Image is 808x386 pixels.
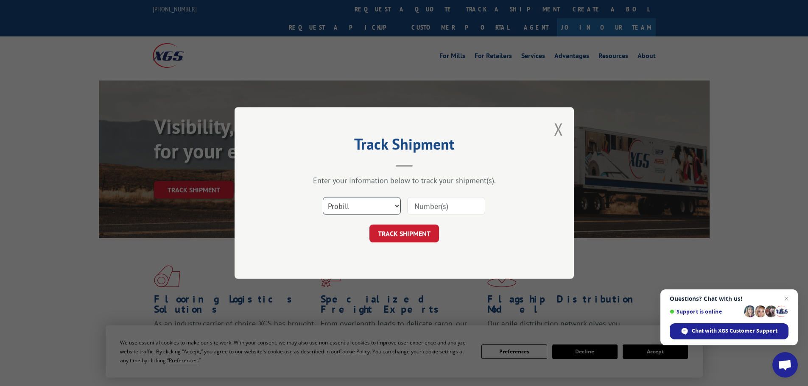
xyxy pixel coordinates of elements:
[781,294,791,304] span: Close chat
[670,308,741,315] span: Support is online
[277,175,531,185] div: Enter your information below to track your shipment(s).
[692,327,777,335] span: Chat with XGS Customer Support
[670,295,788,302] span: Questions? Chat with us!
[407,197,485,215] input: Number(s)
[369,225,439,242] button: TRACK SHIPMENT
[277,138,531,154] h2: Track Shipment
[554,118,563,140] button: Close modal
[772,352,798,378] div: Open chat
[670,323,788,339] div: Chat with XGS Customer Support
